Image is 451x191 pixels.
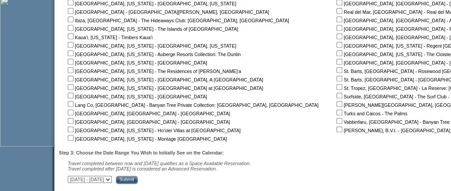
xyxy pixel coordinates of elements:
[66,1,236,6] nobr: [GEOGRAPHIC_DATA], [US_STATE] - [GEOGRAPHIC_DATA], [US_STATE]
[68,161,251,166] span: Travel completed between now and [DATE] qualifies as a Space Available Reservation.
[66,119,230,125] nobr: [GEOGRAPHIC_DATA], [GEOGRAPHIC_DATA] - [GEOGRAPHIC_DATA]
[66,85,263,91] nobr: [GEOGRAPHIC_DATA], [US_STATE] - [GEOGRAPHIC_DATA] at [GEOGRAPHIC_DATA]
[66,18,289,23] nobr: Ibiza, [GEOGRAPHIC_DATA] - The Hideaways Club: [GEOGRAPHIC_DATA], [GEOGRAPHIC_DATA]
[66,43,236,49] nobr: [GEOGRAPHIC_DATA], [US_STATE] - [GEOGRAPHIC_DATA], [US_STATE]
[66,77,263,82] nobr: [GEOGRAPHIC_DATA], [US_STATE] - [GEOGRAPHIC_DATA], A [GEOGRAPHIC_DATA]
[66,26,238,32] nobr: [GEOGRAPHIC_DATA], [US_STATE] - The Islands of [GEOGRAPHIC_DATA]
[66,9,269,15] nobr: [GEOGRAPHIC_DATA] - [GEOGRAPHIC_DATA][PERSON_NAME], [GEOGRAPHIC_DATA]
[116,176,138,184] input: Submit
[66,102,319,108] nobr: Lang Co, [GEOGRAPHIC_DATA] - Banyan Tree Private Collection: [GEOGRAPHIC_DATA], [GEOGRAPHIC_DATA]
[68,166,217,171] nobr: Travel completed after [DATE] is considered an Advanced Reservation.
[66,111,230,116] nobr: [GEOGRAPHIC_DATA], [GEOGRAPHIC_DATA] - [GEOGRAPHIC_DATA]
[66,94,207,99] nobr: [GEOGRAPHIC_DATA], [US_STATE] - [GEOGRAPHIC_DATA]
[66,136,227,142] nobr: [GEOGRAPHIC_DATA], [US_STATE] - Montage [GEOGRAPHIC_DATA]
[59,150,224,155] b: Step 3: Choose the Date Range You Wish to Initially See on the Calendar:
[66,60,207,65] nobr: [GEOGRAPHIC_DATA], [US_STATE] - [GEOGRAPHIC_DATA]
[335,111,407,116] nobr: Turks and Caicos - The Palms
[66,52,241,57] nobr: [GEOGRAPHIC_DATA], [US_STATE] - Auberge Resorts Collection: The Dunlin
[66,35,152,40] nobr: Kaua'i, [US_STATE] - Timbers Kaua'i
[66,128,241,133] nobr: [GEOGRAPHIC_DATA], [US_STATE] - Ho'olei Villas at [GEOGRAPHIC_DATA]
[66,69,241,74] nobr: [GEOGRAPHIC_DATA], [US_STATE] - The Residences of [PERSON_NAME]'a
